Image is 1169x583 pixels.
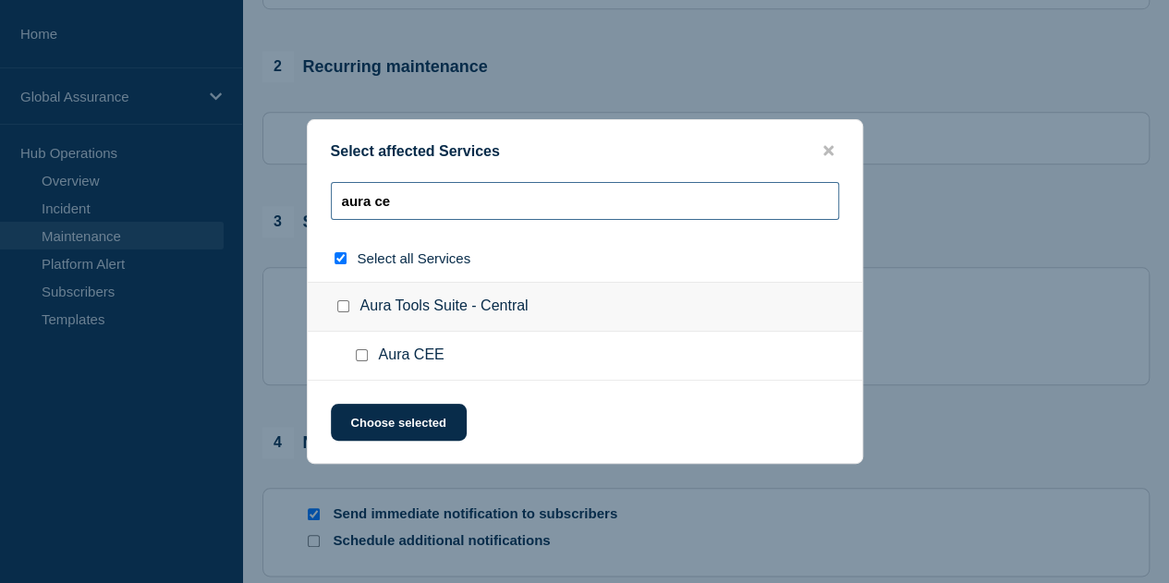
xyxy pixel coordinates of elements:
span: Select all Services [358,250,471,266]
button: Choose selected [331,404,467,441]
button: close button [818,142,839,160]
span: Aura CEE [379,346,444,365]
div: Select affected Services [308,142,862,160]
input: Aura Tools Suite - Central checkbox [337,300,349,312]
div: Aura Tools Suite - Central [308,282,862,332]
input: Aura CEE checkbox [356,349,368,361]
input: select all checkbox [335,252,347,264]
input: Search [331,182,839,220]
